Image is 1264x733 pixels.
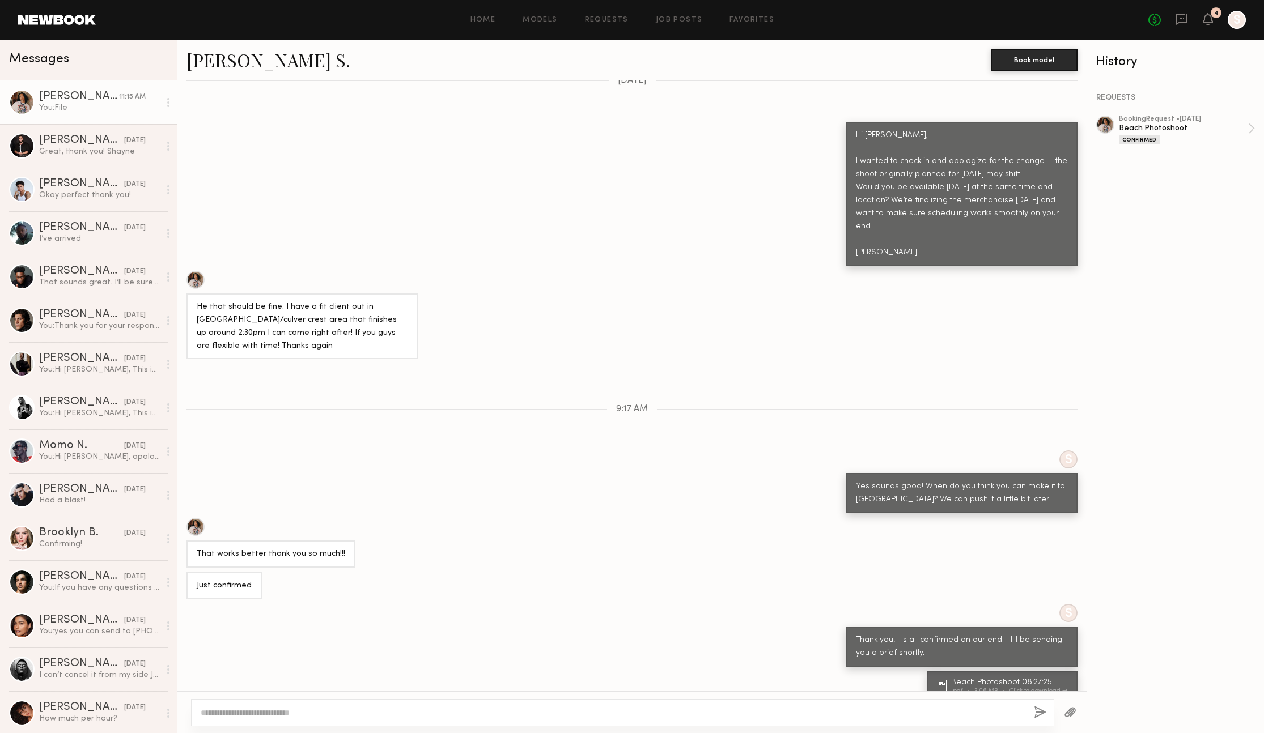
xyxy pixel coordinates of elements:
div: [PERSON_NAME] [39,571,124,582]
a: bookingRequest •[DATE]Beach PhotoshootConfirmed [1119,116,1255,144]
div: [PERSON_NAME] [39,658,124,670]
div: booking Request • [DATE] [1119,116,1248,123]
div: [DATE] [124,572,146,582]
span: [DATE] [618,76,647,86]
div: [DATE] [124,135,146,146]
div: REQUESTS [1096,94,1255,102]
div: [PERSON_NAME] [39,135,124,146]
a: S [1228,11,1246,29]
div: I can’t cancel it from my side Just showing message option [39,670,160,680]
div: [PERSON_NAME] [39,222,124,233]
div: [DATE] [124,223,146,233]
div: Thank you! It's all confirmed on our end - I'll be sending you a brief shortly. [856,634,1067,660]
div: You: Hi [PERSON_NAME], apologies for the mix up - I accidentally pasted the wrong name in my last... [39,451,160,462]
div: [PERSON_NAME] [39,484,124,495]
div: History [1096,56,1255,69]
a: Book model [991,54,1078,64]
div: Okay perfect thank you! [39,190,160,201]
div: [DATE] [124,702,146,713]
button: Book model [991,49,1078,71]
div: [PERSON_NAME] [39,309,124,321]
a: Models [523,16,557,24]
div: Great, thank you! Shayne [39,146,160,157]
a: Favorites [729,16,774,24]
div: [DATE] [124,528,146,539]
div: You: Thank you for your response! Let me discuss with the management and get back to you no later... [39,321,160,331]
a: [PERSON_NAME] S. [186,48,350,72]
div: You: yes you can send to [PHONE_NUMBER] [39,626,160,637]
div: Had a blast! [39,495,160,506]
div: [DATE] [124,179,146,190]
div: Click to download [1009,688,1067,694]
a: Requests [585,16,629,24]
div: 11:15 AM [119,92,146,103]
div: [PERSON_NAME] [39,702,124,713]
div: That sounds great. I’ll be sure to keep an eye out. Thank you and talk soon! Have a great weekend! [39,277,160,288]
div: You: Hi [PERSON_NAME], This is [PERSON_NAME] from [GEOGRAPHIC_DATA]. We’re planning an editorial ... [39,364,160,375]
div: 4 [1214,10,1219,16]
div: You: If you have any questions contact [PHONE_NUMBER] [39,582,160,593]
div: Confirming! [39,539,160,549]
div: [DATE] [124,659,146,670]
div: .pdf [951,688,974,694]
div: That works better thank you so much!!! [197,548,345,561]
div: How much per hour? [39,713,160,724]
div: [PERSON_NAME] [39,178,124,190]
div: Beach Photoshoot 08:27:25 [951,679,1071,687]
div: 3.06 MB [974,688,1009,694]
a: Beach Photoshoot 08:27:25.pdf3.06 MBClick to download [938,679,1071,694]
span: 9:17 AM [616,404,648,414]
div: Hi [PERSON_NAME], I wanted to check in and apologize for the change — the shoot originally planne... [856,129,1067,259]
div: [PERSON_NAME] [39,615,124,626]
div: Momo N. [39,440,124,451]
a: Home [470,16,496,24]
div: Just confirmed [197,579,252,593]
span: Messages [9,53,69,66]
div: [DATE] [124,615,146,626]
div: Yes sounds good! When do you think you can make it to [GEOGRAPHIC_DATA]? We can push it a little ... [856,480,1067,506]
div: [DATE] [124,266,146,277]
div: [DATE] [124,484,146,495]
div: Brooklyn B. [39,527,124,539]
div: [DATE] [124,397,146,408]
div: [DATE] [124,310,146,321]
div: [PERSON_NAME] [39,397,124,408]
div: [PERSON_NAME] [39,266,124,277]
div: Confirmed [1119,135,1160,144]
div: [PERSON_NAME] S. [39,91,119,103]
div: [DATE] [124,353,146,364]
div: He that should be fine. I have a fit client out in [GEOGRAPHIC_DATA]/culver crest area that finis... [197,301,408,353]
a: Job Posts [656,16,703,24]
div: You: File [39,103,160,113]
div: [DATE] [124,441,146,451]
div: I’ve arrived [39,233,160,244]
div: [PERSON_NAME] [39,353,124,364]
div: You: Hi [PERSON_NAME], This is [PERSON_NAME] from [GEOGRAPHIC_DATA]. We’re planning an editorial ... [39,408,160,419]
div: Beach Photoshoot [1119,123,1248,134]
